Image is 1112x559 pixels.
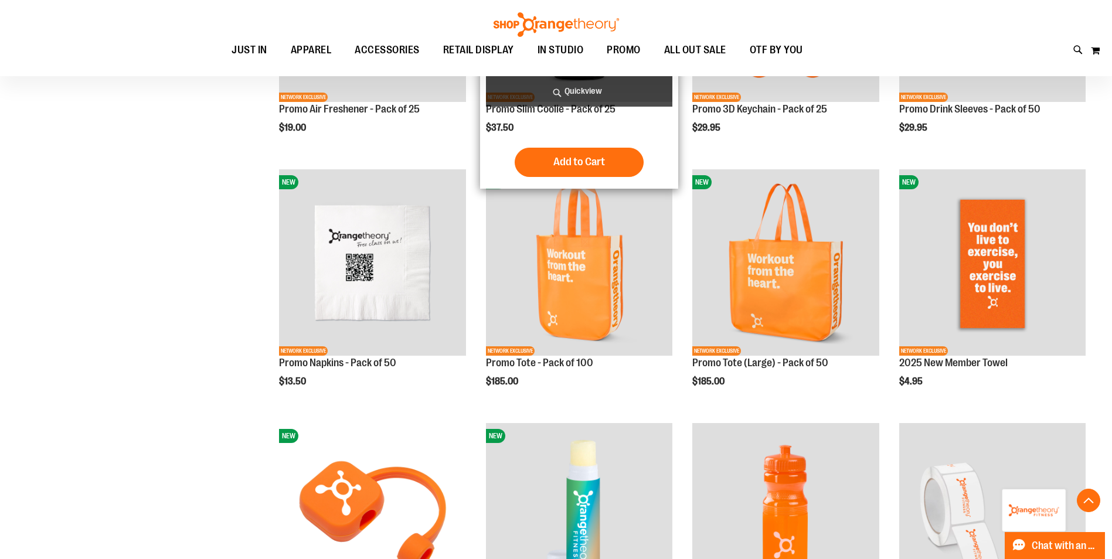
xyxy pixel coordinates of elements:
[486,122,515,133] span: $37.50
[279,429,298,443] span: NEW
[692,103,827,115] a: Promo 3D Keychain - Pack of 25
[291,37,332,63] span: APPAREL
[692,93,741,102] span: NETWORK EXCLUSIVE
[692,169,879,356] img: Promo Tote (Large) - Pack of 50
[486,357,593,369] a: Promo Tote - Pack of 100
[486,76,672,107] a: Quickview
[486,346,535,356] span: NETWORK EXCLUSIVE
[279,93,328,102] span: NETWORK EXCLUSIVE
[486,103,615,115] a: Promo Slim Coolie - Pack of 25
[279,175,298,189] span: NEW
[538,37,584,63] span: IN STUDIO
[692,169,879,357] a: Promo Tote (Large) - Pack of 50NEWNETWORK EXCLUSIVE
[692,175,712,189] span: NEW
[692,376,726,387] span: $185.00
[273,163,471,417] div: product
[443,37,514,63] span: RETAIL DISPLAY
[692,357,828,369] a: Promo Tote (Large) - Pack of 50
[486,169,672,356] img: Promo Tote - Pack of 100
[279,169,465,356] img: Promo Napkins - Pack of 50
[686,163,885,417] div: product
[899,175,919,189] span: NEW
[899,93,948,102] span: NETWORK EXCLUSIVE
[664,37,726,63] span: ALL OUT SALE
[279,376,308,387] span: $13.50
[607,37,641,63] span: PROMO
[899,346,948,356] span: NETWORK EXCLUSIVE
[355,37,420,63] span: ACCESSORIES
[893,163,1091,417] div: product
[692,122,722,133] span: $29.95
[486,376,520,387] span: $185.00
[553,155,605,168] span: Add to Cart
[899,376,924,387] span: $4.95
[279,357,396,369] a: Promo Napkins - Pack of 50
[1005,532,1106,559] button: Chat with an Expert
[279,103,420,115] a: Promo Air Freshener - Pack of 25
[899,169,1086,357] a: OTF 2025 New Member TowelNEWNETWORK EXCLUSIVE
[899,122,929,133] span: $29.95
[232,37,267,63] span: JUST IN
[899,103,1040,115] a: Promo Drink Sleeves - Pack of 50
[515,148,644,177] button: Add to Cart
[279,346,328,356] span: NETWORK EXCLUSIVE
[899,169,1086,356] img: OTF 2025 New Member Towel
[486,429,505,443] span: NEW
[750,37,803,63] span: OTF BY YOU
[899,357,1008,369] a: 2025 New Member Towel
[1077,489,1100,512] button: Back To Top
[486,169,672,357] a: Promo Tote - Pack of 100NEWNETWORK EXCLUSIVE
[279,169,465,357] a: Promo Napkins - Pack of 50NEWNETWORK EXCLUSIVE
[692,346,741,356] span: NETWORK EXCLUSIVE
[279,122,308,133] span: $19.00
[480,163,678,417] div: product
[492,12,621,37] img: Shop Orangetheory
[1032,540,1098,551] span: Chat with an Expert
